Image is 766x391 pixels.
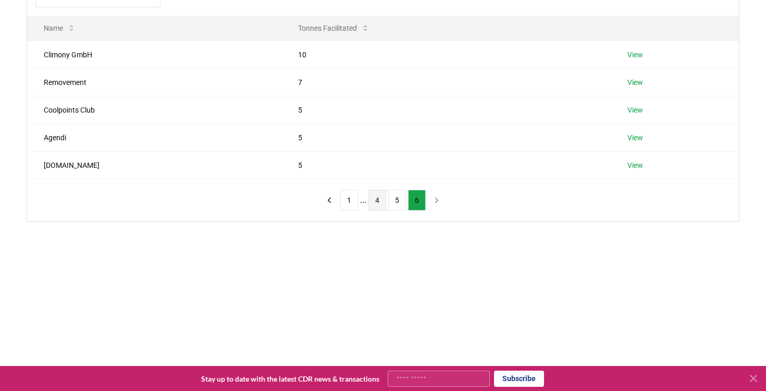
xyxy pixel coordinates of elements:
td: 10 [281,41,611,68]
button: 5 [388,190,406,211]
button: previous page [320,190,338,211]
td: [DOMAIN_NAME] [27,151,281,179]
button: 4 [368,190,386,211]
td: 7 [281,68,611,96]
button: 6 [408,190,426,211]
a: View [627,160,643,170]
button: Name [35,18,84,39]
td: Coolpoints Club [27,96,281,124]
button: Tonnes Facilitated [290,18,378,39]
td: Climony GmbH [27,41,281,68]
a: View [627,132,643,143]
li: ... [360,194,366,206]
td: Agendi [27,124,281,151]
td: 5 [281,124,611,151]
a: View [627,105,643,115]
td: 5 [281,151,611,179]
a: View [627,50,643,60]
td: 5 [281,96,611,124]
a: View [627,77,643,88]
button: 1 [340,190,358,211]
td: Removement [27,68,281,96]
